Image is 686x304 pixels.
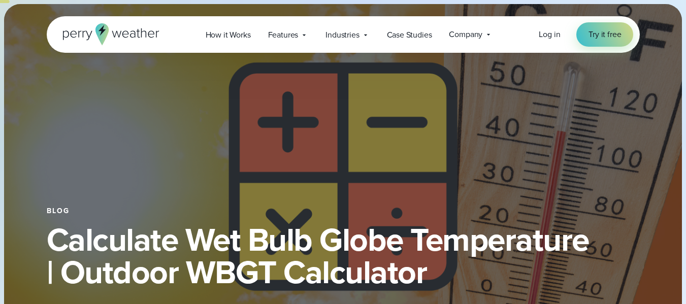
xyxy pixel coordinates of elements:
[539,28,560,40] span: Log in
[197,24,259,45] a: How it Works
[387,29,432,41] span: Case Studies
[325,29,359,41] span: Industries
[539,28,560,41] a: Log in
[589,28,621,41] span: Try it free
[47,207,640,215] div: Blog
[576,22,633,47] a: Try it free
[268,29,299,41] span: Features
[378,24,441,45] a: Case Studies
[47,223,640,288] h1: Calculate Wet Bulb Globe Temperature | Outdoor WBGT Calculator
[449,28,482,41] span: Company
[206,29,251,41] span: How it Works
